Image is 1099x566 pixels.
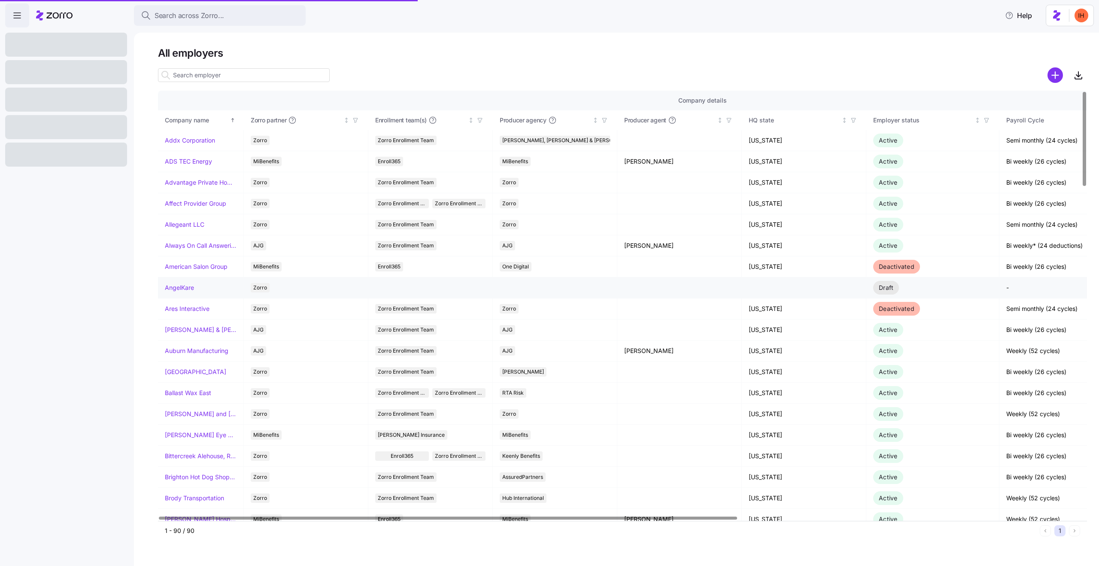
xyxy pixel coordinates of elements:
[368,110,493,130] th: Enrollment team(s)Not sorted
[378,472,434,482] span: Zorro Enrollment Team
[742,235,866,256] td: [US_STATE]
[253,325,264,335] span: AJG
[375,116,427,125] span: Enrollment team(s)
[742,320,866,341] td: [US_STATE]
[165,473,237,481] a: Brighton Hot Dog Shoppe
[742,256,866,277] td: [US_STATE]
[742,425,866,446] td: [US_STATE]
[502,220,516,229] span: Zorro
[879,263,914,270] span: Deactivated
[879,368,898,375] span: Active
[165,368,226,376] a: [GEOGRAPHIC_DATA]
[253,514,279,524] span: MiBenefits
[253,220,267,229] span: Zorro
[742,467,866,488] td: [US_STATE]
[500,116,546,125] span: Producer agency
[253,136,267,145] span: Zorro
[873,116,973,125] div: Employer status
[502,472,543,482] span: AssuredPartners
[165,410,237,418] a: [PERSON_NAME] and [PERSON_NAME]'s Furniture
[502,325,513,335] span: AJG
[391,451,413,461] span: Enroll365
[253,241,264,250] span: AJG
[253,409,267,419] span: Zorro
[879,221,898,228] span: Active
[879,158,898,165] span: Active
[998,7,1039,24] button: Help
[879,431,898,438] span: Active
[134,5,306,26] button: Search across Zorro...
[165,515,237,523] a: [PERSON_NAME] Hospitality
[1054,525,1066,536] button: 1
[502,451,540,461] span: Keenly Benefits
[879,389,898,396] span: Active
[378,514,401,524] span: Enroll365
[253,451,267,461] span: Zorro
[253,283,267,292] span: Zorro
[468,117,474,123] div: Not sorted
[165,452,237,460] a: Bittercreek Alehouse, Red Feather Lounge, Diablo & Sons Saloon
[749,116,840,125] div: HQ state
[841,117,847,123] div: Not sorted
[502,178,516,187] span: Zorro
[165,262,228,271] a: American Salon Group
[742,509,866,530] td: [US_STATE]
[493,110,617,130] th: Producer agencyNot sorted
[244,110,368,130] th: Zorro partnerNot sorted
[378,136,434,145] span: Zorro Enrollment Team
[742,488,866,509] td: [US_STATE]
[502,304,516,313] span: Zorro
[378,241,434,250] span: Zorro Enrollment Team
[742,172,866,193] td: [US_STATE]
[502,346,513,356] span: AJG
[251,116,286,125] span: Zorro partner
[378,178,434,187] span: Zorro Enrollment Team
[165,494,224,502] a: Brody Transportation
[975,117,981,123] div: Not sorted
[742,110,866,130] th: HQ stateNot sorted
[253,157,279,166] span: MiBenefits
[253,430,279,440] span: MiBenefits
[165,157,212,166] a: ADS TEC Energy
[253,199,267,208] span: Zorro
[253,472,267,482] span: Zorro
[230,117,236,123] div: Sorted ascending
[742,341,866,362] td: [US_STATE]
[592,117,598,123] div: Not sorted
[378,220,434,229] span: Zorro Enrollment Team
[742,383,866,404] td: [US_STATE]
[378,346,434,356] span: Zorro Enrollment Team
[502,136,636,145] span: [PERSON_NAME], [PERSON_NAME] & [PERSON_NAME]
[165,116,228,125] div: Company name
[502,157,528,166] span: MiBenefits
[742,214,866,235] td: [US_STATE]
[742,130,866,151] td: [US_STATE]
[253,262,279,271] span: MiBenefits
[502,388,524,398] span: RTA Risk
[617,509,742,530] td: [PERSON_NAME]
[253,304,267,313] span: Zorro
[343,117,349,123] div: Not sorted
[879,473,898,481] span: Active
[1006,116,1097,125] div: Payroll Cycle
[165,178,237,187] a: Advantage Private Home Care
[879,200,898,207] span: Active
[253,178,267,187] span: Zorro
[879,284,893,291] span: Draft
[879,179,898,186] span: Active
[378,367,434,377] span: Zorro Enrollment Team
[1047,67,1063,83] svg: add icon
[253,493,267,503] span: Zorro
[742,404,866,425] td: [US_STATE]
[879,452,898,459] span: Active
[165,431,237,439] a: [PERSON_NAME] Eye Associates
[158,46,1087,60] h1: All employers
[378,304,434,313] span: Zorro Enrollment Team
[435,388,483,398] span: Zorro Enrollment Experts
[378,430,445,440] span: [PERSON_NAME] Insurance
[617,341,742,362] td: [PERSON_NAME]
[502,241,513,250] span: AJG
[165,136,215,145] a: Addx Corporation
[617,110,742,130] th: Producer agentNot sorted
[378,325,434,335] span: Zorro Enrollment Team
